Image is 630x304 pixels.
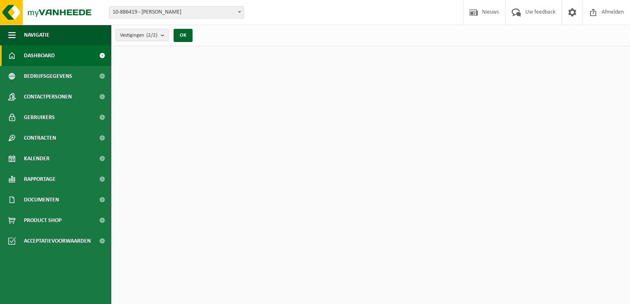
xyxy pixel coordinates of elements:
count: (2/2) [146,33,157,38]
span: Bedrijfsgegevens [24,66,72,87]
span: Kalender [24,148,49,169]
span: Vestigingen [120,29,157,42]
span: Documenten [24,189,59,210]
span: Contactpersonen [24,87,72,107]
button: OK [174,29,193,42]
span: Product Shop [24,210,61,231]
span: 10-886419 - VANNESTE ALEXANDER - MOORSLEDE [109,7,244,18]
button: Vestigingen(2/2) [115,29,169,41]
span: Contracten [24,128,56,148]
span: Acceptatievoorwaarden [24,231,91,251]
span: Rapportage [24,169,56,189]
span: Gebruikers [24,107,55,128]
span: Navigatie [24,25,49,45]
span: Dashboard [24,45,55,66]
span: 10-886419 - VANNESTE ALEXANDER - MOORSLEDE [109,6,244,19]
